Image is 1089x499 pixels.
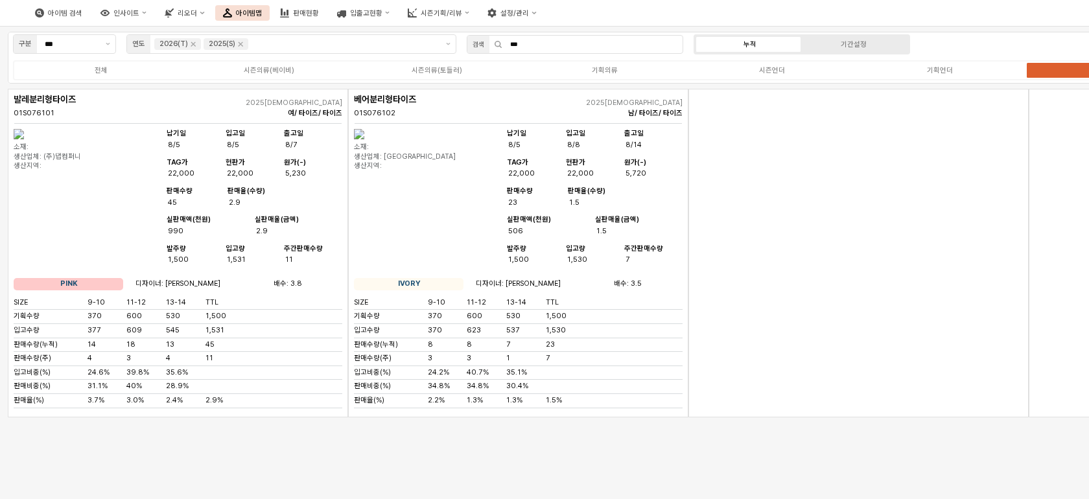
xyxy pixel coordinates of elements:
[113,9,139,17] div: 인사이트
[856,65,1024,76] label: 기획언더
[698,39,802,50] label: 누적
[272,5,327,21] button: 판매현황
[473,39,484,50] div: 검색
[500,9,529,17] div: 설정/관리
[185,65,353,76] label: 시즌의류(베이비)
[159,38,188,50] div: 2026(T)
[215,5,270,21] button: 아이템맵
[353,65,521,76] label: 시즌의류(토들러)
[100,35,115,53] button: 제안 사항 표시
[688,65,856,76] label: 시즌언더
[157,5,212,21] button: 리오더
[759,66,785,75] div: 시즌언더
[293,9,319,17] div: 판매현황
[329,5,397,21] button: 입출고현황
[95,66,108,75] div: 전체
[350,9,382,17] div: 입출고현황
[592,66,618,75] div: 기획의류
[480,5,544,21] button: 설정/관리
[19,38,32,50] div: 구분
[244,66,294,75] div: 시즌의류(베이비)
[18,65,185,76] label: 전체
[178,9,197,17] div: 리오더
[421,9,462,17] div: 시즌기획/리뷰
[802,39,906,50] label: 기간설정
[93,5,154,21] button: 인사이트
[209,38,235,50] div: 2025(S)
[412,66,462,75] div: 시즌의류(토들러)
[191,41,196,47] div: Remove 2026(T)
[238,41,243,47] div: Remove 2025(S)
[400,5,477,21] button: 시즌기획/리뷰
[841,40,867,49] div: 기간설정
[521,65,688,76] label: 기획의류
[441,35,456,53] button: 제안 사항 표시
[48,9,82,17] div: 아이템 검색
[27,5,90,21] button: 아이템 검색
[132,38,145,50] div: 연도
[744,40,756,49] div: 누적
[927,66,953,75] div: 기획언더
[236,9,262,17] div: 아이템맵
